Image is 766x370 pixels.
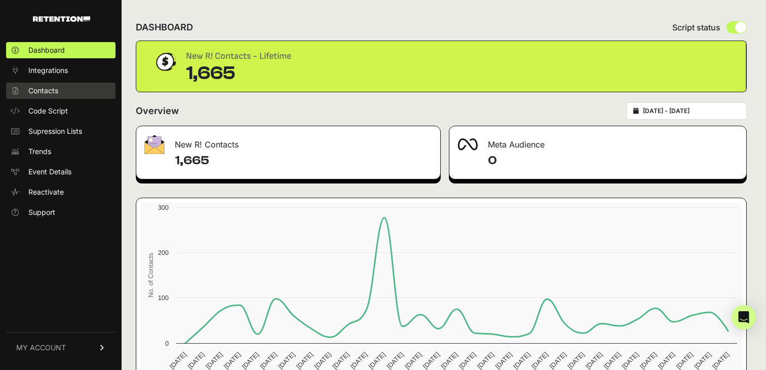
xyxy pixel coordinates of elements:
a: Contacts [6,83,116,99]
text: No. of Contacts [147,253,155,298]
div: 1,665 [186,63,291,84]
a: Code Script [6,103,116,119]
img: dollar-coin-05c43ed7efb7bc0c12610022525b4bbbb207c7efeef5aecc26f025e68dcafac9.png [152,49,178,75]
h4: 0 [488,153,738,169]
div: New R! Contacts [136,126,440,157]
text: 300 [158,204,169,211]
span: Script status [672,21,720,33]
a: Dashboard [6,42,116,58]
a: Reactivate [6,184,116,200]
span: Contacts [28,86,58,96]
div: Open Intercom Messenger [732,305,756,329]
a: Event Details [6,164,116,180]
div: New R! Contacts - Lifetime [186,49,291,63]
a: Trends [6,143,116,160]
span: Event Details [28,167,71,177]
span: Trends [28,146,51,157]
span: Code Script [28,106,68,116]
text: 200 [158,249,169,256]
h2: DASHBOARD [136,20,193,34]
text: 100 [158,294,169,302]
span: Support [28,207,55,217]
h2: Overview [136,104,179,118]
span: MY ACCOUNT [16,343,66,353]
h4: 1,665 [175,153,432,169]
a: MY ACCOUNT [6,332,116,363]
img: Retention.com [33,16,90,22]
img: fa-meta-2f981b61bb99beabf952f7030308934f19ce035c18b003e963880cc3fabeebb7.png [457,138,478,151]
text: 0 [165,340,169,347]
a: Integrations [6,62,116,79]
span: Reactivate [28,187,64,197]
span: Dashboard [28,45,65,55]
span: Integrations [28,65,68,76]
a: Supression Lists [6,123,116,139]
img: fa-envelope-19ae18322b30453b285274b1b8af3d052b27d846a4fbe8435d1a52b978f639a2.png [144,135,165,154]
span: Supression Lists [28,126,82,136]
a: Support [6,204,116,220]
div: Meta Audience [449,126,746,157]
